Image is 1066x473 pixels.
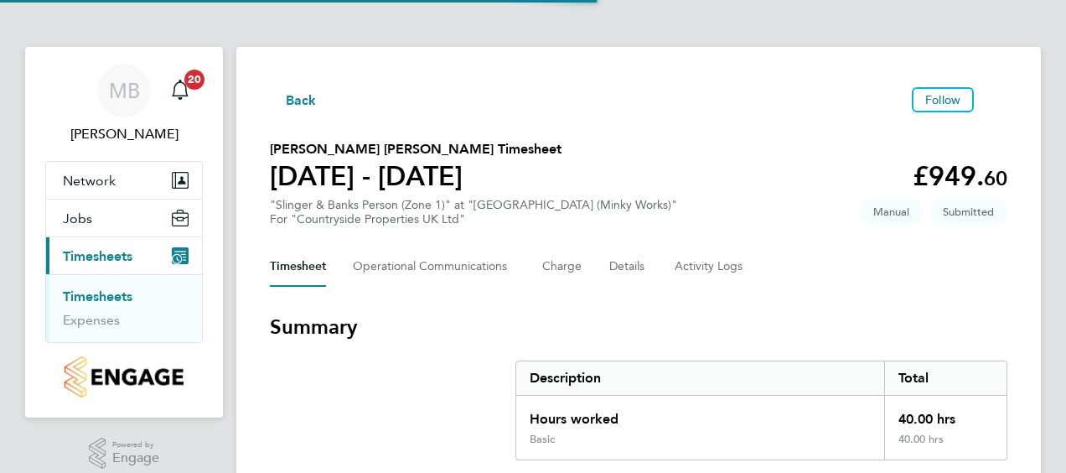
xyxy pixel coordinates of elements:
h1: [DATE] - [DATE] [270,159,561,193]
span: This timesheet is Submitted. [929,198,1007,226]
a: Expenses [63,312,120,328]
span: 60 [984,166,1007,190]
div: Basic [530,433,555,446]
button: Network [46,162,202,199]
span: This timesheet was manually created. [860,198,923,226]
a: 20 [163,64,197,117]
h3: Summary [270,314,1007,340]
div: Summary [515,361,1007,460]
div: For "Countryside Properties UK Ltd" [270,212,677,226]
h2: [PERSON_NAME] [PERSON_NAME] Timesheet [270,139,561,159]
a: Timesheets [63,288,132,304]
button: Operational Communications [353,247,515,287]
span: Back [286,91,317,111]
div: Hours worked [516,396,884,433]
div: 40.00 hrs [884,433,1006,460]
div: "Slinger & Banks Person (Zone 1)" at "[GEOGRAPHIC_DATA] (Minky Works)" [270,198,677,226]
button: Follow [912,87,974,112]
button: Back [270,89,317,110]
span: Mark Bucknall [45,124,203,144]
button: Timesheet [270,247,326,287]
button: Jobs [46,200,202,236]
nav: Main navigation [25,47,223,418]
app-decimal: £949. [913,160,1007,192]
span: Timesheets [63,248,132,264]
div: Description [516,361,884,395]
button: Charge [542,247,582,287]
span: Jobs [63,211,92,226]
button: Activity Logs [675,247,745,287]
span: Network [63,173,116,189]
div: 40.00 hrs [884,396,1006,433]
span: Engage [112,451,159,465]
span: Follow [925,92,960,107]
span: Powered by [112,438,159,452]
div: Total [884,361,1006,395]
a: Powered byEngage [89,438,160,470]
button: Details [609,247,648,287]
span: MB [109,80,140,101]
a: Go to home page [45,356,203,398]
button: Timesheets Menu [981,96,1007,104]
a: MB[PERSON_NAME] [45,64,203,144]
div: Timesheets [46,274,202,342]
button: Timesheets [46,237,202,274]
span: 20 [184,70,204,90]
img: countryside-properties-logo-retina.png [65,356,183,398]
